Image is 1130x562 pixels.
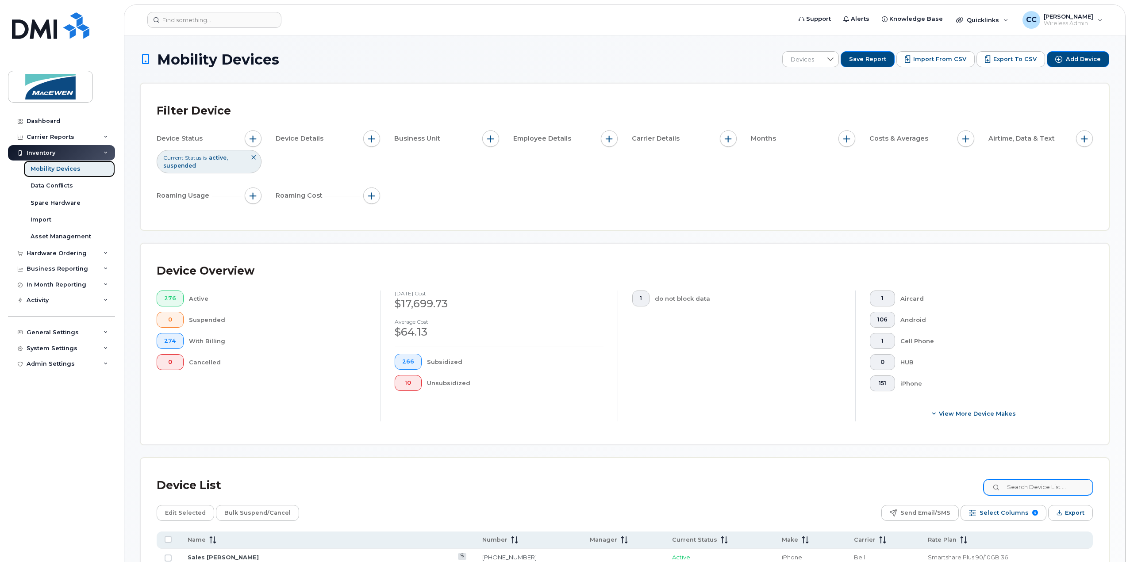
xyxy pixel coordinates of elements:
[189,291,366,306] div: Active
[157,134,205,143] span: Device Status
[394,134,443,143] span: Business Unit
[164,295,176,302] span: 276
[854,554,865,561] span: Bell
[427,375,604,391] div: Unsubsidized
[849,55,886,63] span: Save Report
[900,312,1079,328] div: Android
[984,479,1093,495] input: Search Device List ...
[900,333,1079,349] div: Cell Phone
[427,354,604,370] div: Subsidized
[900,506,950,520] span: Send Email/SMS
[276,134,326,143] span: Device Details
[900,375,1079,391] div: iPhone
[395,354,422,370] button: 266
[980,506,1029,520] span: Select Columns
[157,333,184,349] button: 274
[841,51,895,67] button: Save Report
[395,319,603,325] h4: Average cost
[640,295,642,302] span: 1
[513,134,574,143] span: Employee Details
[209,154,228,161] span: active
[672,554,690,561] span: Active
[993,55,1037,63] span: Export to CSV
[632,291,650,306] button: 1
[783,52,822,68] span: Devices
[157,99,231,122] div: Filter Device
[1065,506,1084,520] span: Export
[877,380,888,387] span: 151
[751,134,779,143] span: Months
[854,536,876,544] span: Carrier
[482,554,537,561] a: [PHONE_NUMBER]
[870,354,895,370] button: 0
[164,337,176,344] span: 274
[157,474,221,497] div: Device List
[395,325,603,340] div: $64.13
[928,536,957,544] span: Rate Plan
[189,312,366,328] div: Suspended
[395,296,603,311] div: $17,699.73
[188,554,259,561] a: Sales [PERSON_NAME]
[157,52,279,67] span: Mobility Devices
[632,134,682,143] span: Carrier Details
[189,333,366,349] div: With Billing
[870,405,1079,421] button: View More Device Makes
[976,51,1045,67] button: Export to CSV
[870,291,895,306] button: 1
[900,291,1079,306] div: Aircard
[157,260,254,283] div: Device Overview
[782,536,798,544] span: Make
[1032,510,1038,516] span: 9
[877,295,888,302] span: 1
[203,154,207,161] span: is
[157,191,212,200] span: Roaming Usage
[881,505,959,521] button: Send Email/SMS
[590,536,617,544] span: Manager
[913,55,966,63] span: Import from CSV
[896,51,975,67] button: Import from CSV
[939,409,1016,418] span: View More Device Makes
[157,354,184,370] button: 0
[189,354,366,370] div: Cancelled
[900,354,1079,370] div: HUB
[782,554,802,561] span: iPhone
[961,505,1046,521] button: Select Columns 9
[224,506,291,520] span: Bulk Suspend/Cancel
[877,359,888,366] span: 0
[402,358,414,365] span: 266
[870,333,895,349] button: 1
[157,291,184,306] button: 276
[1047,51,1109,67] button: Add Device
[165,506,206,520] span: Edit Selected
[870,312,895,328] button: 106
[163,162,196,169] span: suspended
[402,379,414,386] span: 10
[877,337,888,344] span: 1
[164,316,176,323] span: 0
[870,375,895,391] button: 151
[1048,505,1093,521] button: Export
[1066,55,1101,63] span: Add Device
[395,291,603,296] h4: [DATE] cost
[655,291,842,306] div: do not block data
[164,359,176,366] span: 0
[928,554,1008,561] span: Smartshare Plus 90/10GB 36
[188,536,206,544] span: Name
[276,191,325,200] span: Roaming Cost
[672,536,717,544] span: Current Status
[163,154,201,161] span: Current Status
[988,134,1057,143] span: Airtime, Data & Text
[395,375,422,391] button: 10
[157,312,184,328] button: 0
[869,134,931,143] span: Costs & Averages
[482,536,507,544] span: Number
[458,553,466,560] a: View Last Bill
[877,316,888,323] span: 106
[157,505,214,521] button: Edit Selected
[216,505,299,521] button: Bulk Suspend/Cancel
